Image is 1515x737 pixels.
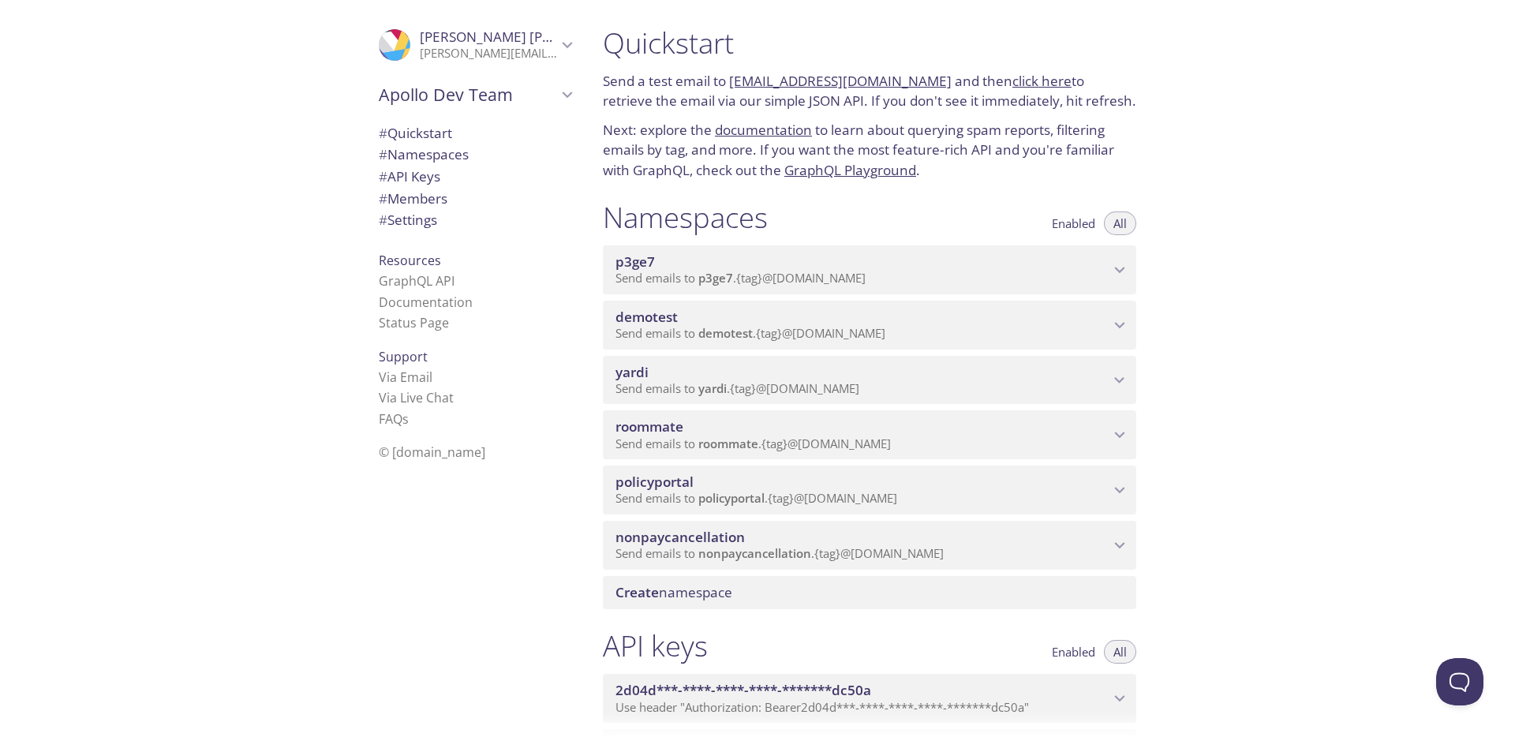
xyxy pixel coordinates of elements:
div: policyportal namespace [603,466,1136,514]
button: All [1104,211,1136,235]
div: Create namespace [603,576,1136,609]
div: nonpaycancellation namespace [603,521,1136,570]
div: Apollo Dev Team [366,74,584,115]
h1: Namespaces [603,200,768,235]
a: FAQ [379,410,409,428]
a: GraphQL Playground [784,161,916,179]
a: Status Page [379,314,449,331]
span: p3ge7 [698,270,733,286]
p: [PERSON_NAME][EMAIL_ADDRESS][PERSON_NAME][DOMAIN_NAME] [420,46,557,62]
span: demotest [698,325,753,341]
span: policyportal [615,473,694,491]
div: API Keys [366,166,584,188]
span: # [379,167,387,185]
span: Resources [379,252,441,269]
span: p3ge7 [615,253,655,271]
span: # [379,124,387,142]
div: Team Settings [366,209,584,231]
span: Create [615,583,659,601]
iframe: Help Scout Beacon - Open [1436,658,1483,705]
div: Eric Ofman [366,19,584,71]
span: Send emails to . {tag} @[DOMAIN_NAME] [615,325,885,341]
span: demotest [615,308,678,326]
span: yardi [615,363,649,381]
p: Next: explore the to learn about querying spam reports, filtering emails by tag, and more. If you... [603,120,1136,181]
a: Documentation [379,294,473,311]
span: roommate [698,436,758,451]
div: roommate namespace [603,410,1136,459]
span: namespace [615,583,732,601]
div: demotest namespace [603,301,1136,350]
div: Quickstart [366,122,584,144]
div: Members [366,188,584,210]
h1: API keys [603,628,708,664]
span: nonpaycancellation [698,545,811,561]
span: Namespaces [379,145,469,163]
span: s [402,410,409,428]
span: nonpaycancellation [615,528,745,546]
span: Send emails to . {tag} @[DOMAIN_NAME] [615,270,866,286]
span: Settings [379,211,437,229]
span: # [379,145,387,163]
p: Send a test email to and then to retrieve the email via our simple JSON API. If you don't see it ... [603,71,1136,111]
span: # [379,189,387,208]
span: Quickstart [379,124,452,142]
span: Support [379,348,428,365]
button: Enabled [1042,211,1105,235]
span: Members [379,189,447,208]
span: policyportal [698,490,765,506]
span: [PERSON_NAME] [PERSON_NAME] [420,28,636,46]
button: All [1104,640,1136,664]
span: Send emails to . {tag} @[DOMAIN_NAME] [615,436,891,451]
button: Enabled [1042,640,1105,664]
div: yardi namespace [603,356,1136,405]
a: Via Live Chat [379,389,454,406]
span: © [DOMAIN_NAME] [379,443,485,461]
div: p3ge7 namespace [603,245,1136,294]
span: yardi [698,380,727,396]
div: Namespaces [366,144,584,166]
a: documentation [715,121,812,139]
span: API Keys [379,167,440,185]
span: Send emails to . {tag} @[DOMAIN_NAME] [615,545,944,561]
a: GraphQL API [379,272,454,290]
a: [EMAIL_ADDRESS][DOMAIN_NAME] [729,72,952,90]
span: roommate [615,417,683,436]
span: Apollo Dev Team [379,84,557,106]
a: Via Email [379,368,432,386]
span: Send emails to . {tag} @[DOMAIN_NAME] [615,490,897,506]
h1: Quickstart [603,25,1136,61]
span: # [379,211,387,229]
a: click here [1012,72,1072,90]
span: Send emails to . {tag} @[DOMAIN_NAME] [615,380,859,396]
